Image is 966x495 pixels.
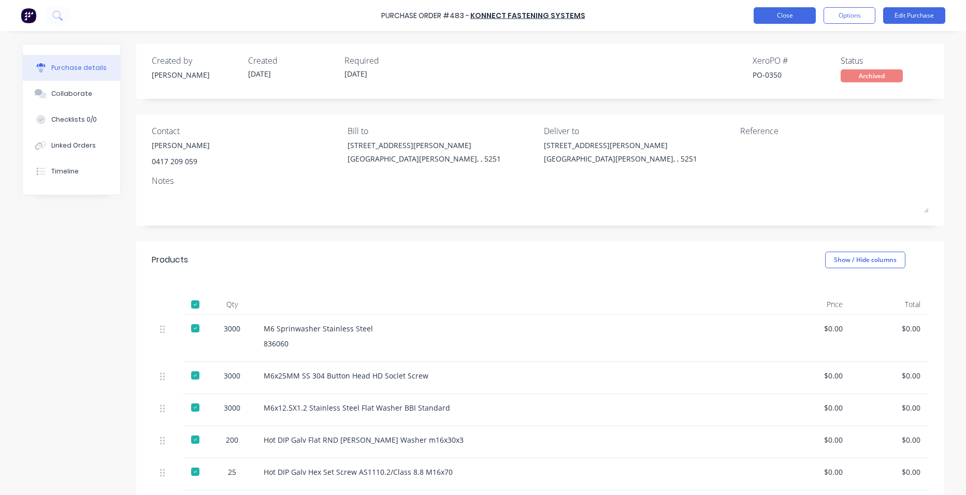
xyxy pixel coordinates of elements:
[740,125,929,137] div: Reference
[773,294,851,315] div: Price
[51,89,92,98] div: Collaborate
[217,370,247,381] div: 3000
[21,8,36,23] img: Factory
[264,467,765,477] div: Hot DIP Galv Hex Set Screw AS1110.2/Class 8.8 M16x70
[851,294,929,315] div: Total
[859,402,920,413] div: $0.00
[264,402,765,413] div: M6x12.5X1.2 Stainless Steel Flat Washer BBI Standard
[217,467,247,477] div: 25
[782,467,843,477] div: $0.00
[152,174,929,187] div: Notes
[544,140,697,151] div: [STREET_ADDRESS][PERSON_NAME]
[51,63,107,72] div: Purchase details
[782,434,843,445] div: $0.00
[51,115,97,124] div: Checklists 0/0
[782,323,843,334] div: $0.00
[264,338,765,349] div: 836060
[344,54,432,67] div: Required
[841,54,929,67] div: Status
[23,133,120,158] button: Linked Orders
[859,467,920,477] div: $0.00
[264,370,765,381] div: M6x25MM SS 304 Button Head HD Soclet Screw
[264,434,765,445] div: Hot DIP Galv Flat RND [PERSON_NAME] Washer m16x30x3
[51,141,96,150] div: Linked Orders
[152,156,210,167] div: 0417 209 059
[152,254,188,266] div: Products
[883,7,945,24] button: Edit Purchase
[859,323,920,334] div: $0.00
[23,81,120,107] button: Collaborate
[23,55,120,81] button: Purchase details
[825,252,905,268] button: Show / Hide columns
[841,69,903,82] div: Archived
[152,69,240,80] div: [PERSON_NAME]
[217,434,247,445] div: 200
[753,69,841,80] div: PO-0350
[859,434,920,445] div: $0.00
[348,140,501,151] div: [STREET_ADDRESS][PERSON_NAME]
[544,153,697,164] div: [GEOGRAPHIC_DATA][PERSON_NAME], , 5251
[23,158,120,184] button: Timeline
[544,125,732,137] div: Deliver to
[264,323,765,334] div: M6 Sprinwasher Stainless Steel
[51,167,79,176] div: Timeline
[753,54,841,67] div: Xero PO #
[23,107,120,133] button: Checklists 0/0
[782,402,843,413] div: $0.00
[152,54,240,67] div: Created by
[152,125,340,137] div: Contact
[152,140,210,151] div: [PERSON_NAME]
[824,7,875,24] button: Options
[217,402,247,413] div: 3000
[381,10,469,21] div: Purchase Order #483 -
[248,54,336,67] div: Created
[859,370,920,381] div: $0.00
[348,153,501,164] div: [GEOGRAPHIC_DATA][PERSON_NAME], , 5251
[348,125,536,137] div: Bill to
[754,7,816,24] button: Close
[782,370,843,381] div: $0.00
[217,323,247,334] div: 3000
[209,294,255,315] div: Qty
[470,10,585,21] a: Konnect Fastening Systems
